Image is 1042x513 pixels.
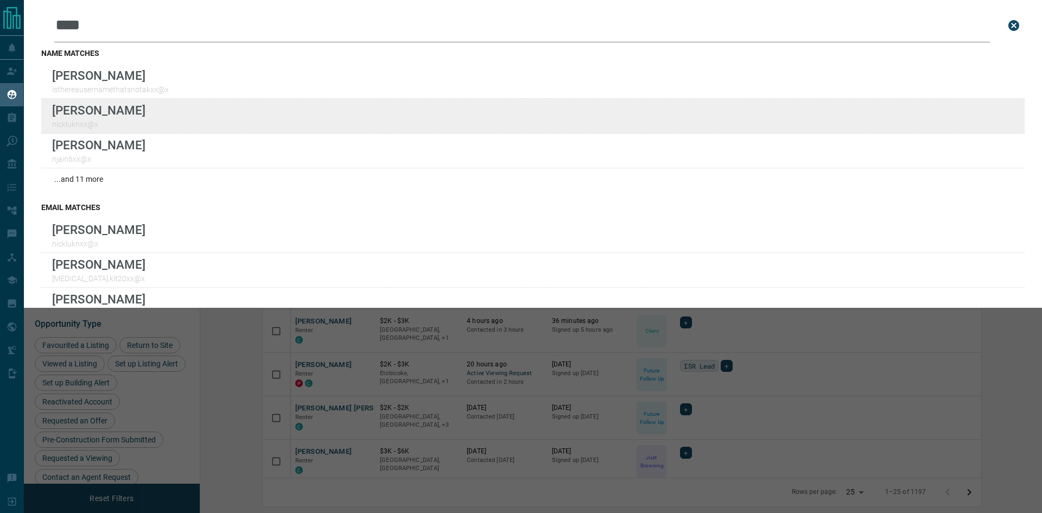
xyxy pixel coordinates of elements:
h3: email matches [41,203,1025,212]
h3: name matches [41,49,1025,58]
p: [PERSON_NAME] [52,68,169,83]
p: isthereausernamethatsnotakxx@x [52,85,169,94]
p: njain6xx@x [52,155,145,163]
button: close search bar [1003,15,1025,36]
p: [MEDICAL_DATA].kit20xx@x [52,274,145,283]
p: [PERSON_NAME] [52,257,145,271]
div: ...and 11 more [41,168,1025,190]
p: [PERSON_NAME] [52,103,145,117]
p: [PERSON_NAME] [52,223,145,237]
p: [PERSON_NAME] [52,292,145,306]
p: nickluknxx@x [52,120,145,129]
p: nickluknxx@x [52,239,145,248]
p: [PERSON_NAME] [52,138,145,152]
